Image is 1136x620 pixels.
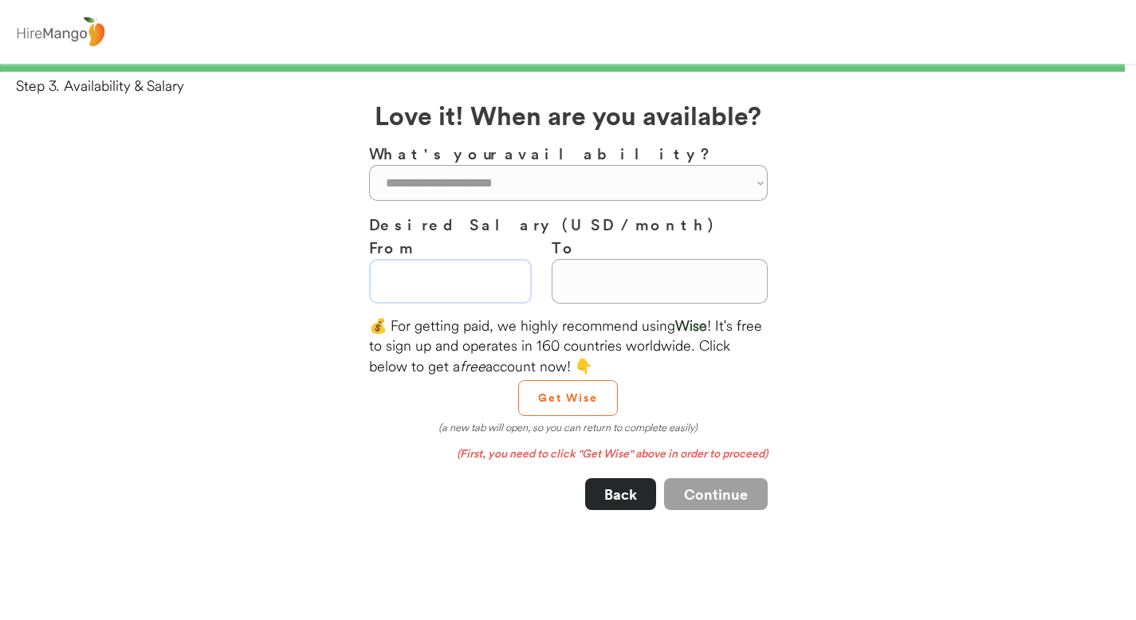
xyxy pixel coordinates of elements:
[460,357,485,375] em: free
[585,478,656,510] button: Back
[518,380,618,416] button: Get Wise
[664,478,768,510] button: Continue
[3,64,1133,72] div: 99%
[675,316,707,335] font: Wise
[12,14,109,51] img: logo%20-%20hiremango%20gray.png
[552,236,768,259] h3: To
[369,213,768,236] h3: Desired Salary (USD / month)
[369,142,768,165] h3: What's your availability?
[16,76,1136,96] div: Step 3. Availability & Salary
[438,421,698,434] em: (a new tab will open, so you can return to complete easily)
[369,236,532,259] h3: From
[369,316,768,376] div: 💰 For getting paid, we highly recommend using ! It's free to sign up and operates in 160 countrie...
[375,96,761,134] h2: Love it! When are you available?
[457,445,768,461] em: (First, you need to click "Get Wise" above in order to proceed)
